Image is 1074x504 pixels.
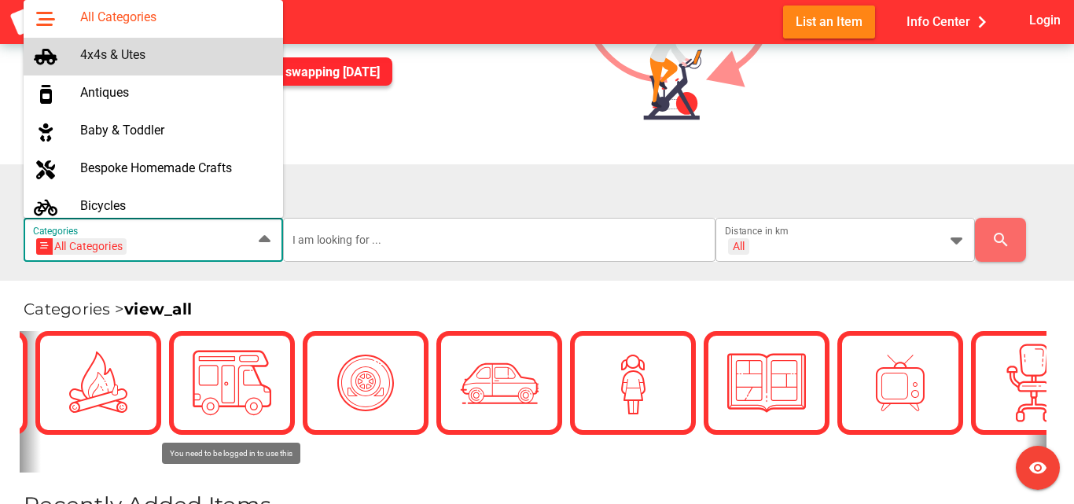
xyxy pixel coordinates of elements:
[24,300,192,318] span: Categories >
[9,8,88,37] img: aSD8y5uGLpzPJLYTcYcjNu3laj1c05W5KWf0Ds+Za8uybjssssuu+yyyy677LKX2n+PWMSDJ9a87AAAAABJRU5ErkJggg==
[80,123,270,138] div: Baby & Toddler
[80,85,270,100] div: Antiques
[80,160,270,175] div: Bespoke Homemade Crafts
[124,300,192,318] a: view_all
[907,9,994,35] span: Info Center
[41,238,123,255] div: All Categories
[80,47,270,62] div: 4x4s & Utes
[991,230,1010,249] i: search
[80,198,270,213] div: Bicycles
[733,239,745,253] div: All
[1029,9,1061,31] span: Login
[970,10,994,34] i: chevron_right
[292,218,706,262] input: I am looking for ...
[1028,458,1047,477] i: visibility
[783,6,875,38] button: List an Item
[80,9,270,24] div: All Categories
[894,6,1006,38] button: Info Center
[796,11,863,32] span: List an Item
[1026,6,1065,35] button: Login
[24,183,1061,206] h1: Find a Swap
